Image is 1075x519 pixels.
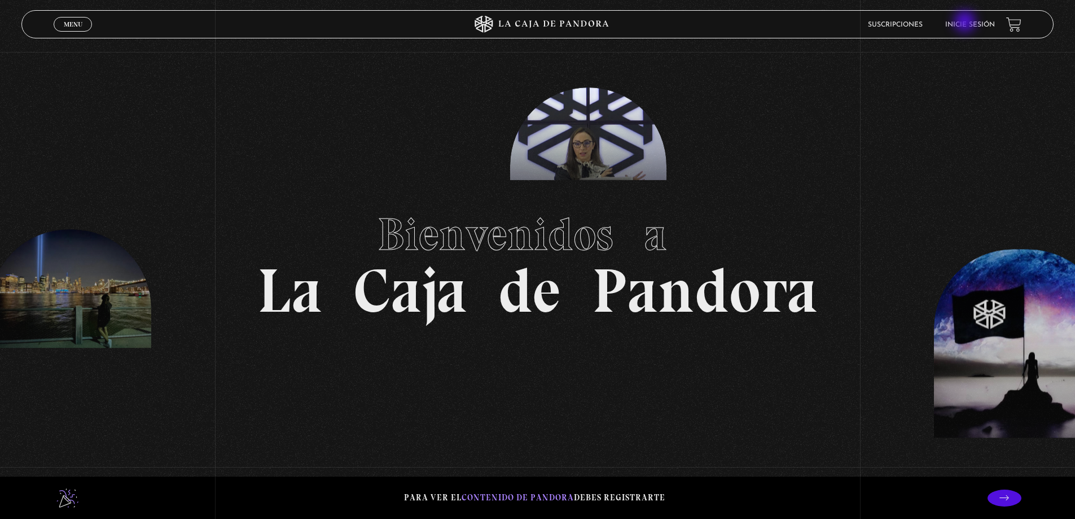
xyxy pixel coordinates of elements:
a: View your shopping cart [1006,17,1021,32]
span: Bienvenidos a [378,207,698,261]
a: Inicie sesión [945,21,995,28]
a: Suscripciones [868,21,923,28]
span: contenido de Pandora [462,492,574,503]
h1: La Caja de Pandora [257,198,818,322]
span: Menu [64,21,82,28]
p: Para ver el debes registrarte [404,490,665,505]
span: Cerrar [60,30,86,38]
